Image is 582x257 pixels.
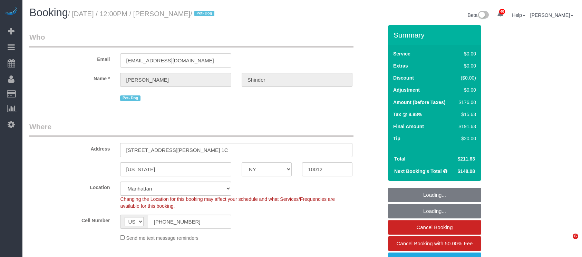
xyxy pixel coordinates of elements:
[468,12,489,18] a: Beta
[393,62,408,69] label: Extras
[457,168,475,174] span: $148.08
[194,11,214,16] span: Pet- Dog
[24,215,115,224] label: Cell Number
[24,73,115,82] label: Name *
[302,162,352,176] input: Zip Code
[393,135,400,142] label: Tip
[120,73,231,87] input: First Name
[24,182,115,191] label: Location
[242,73,352,87] input: Last Name
[573,234,578,239] span: 6
[559,234,575,250] iframe: Intercom live chat
[126,235,198,241] span: Send me text message reminders
[512,12,525,18] a: Help
[24,53,115,63] label: Email
[394,168,442,174] strong: Next Booking's Total
[393,123,424,130] label: Final Amount
[477,11,489,20] img: New interface
[120,95,140,101] span: Pet- Dog
[456,86,476,93] div: $0.00
[456,123,476,130] div: $191.63
[456,99,476,106] div: $176.00
[148,215,231,229] input: Cell Number
[29,7,68,19] span: Booking
[29,32,353,48] legend: Who
[388,220,481,235] a: Cancel Booking
[530,12,573,18] a: [PERSON_NAME]
[394,31,478,39] h3: Summary
[393,99,445,106] label: Amount (before Taxes)
[456,74,476,81] div: ($0.00)
[456,50,476,57] div: $0.00
[24,143,115,152] label: Address
[457,156,475,162] span: $211.63
[456,62,476,69] div: $0.00
[4,7,18,17] img: Automaid Logo
[29,122,353,137] legend: Where
[397,240,473,246] span: Cancel Booking with 50.00% Fee
[393,111,422,118] label: Tax @ 8.88%
[394,156,405,162] strong: Total
[68,10,216,18] small: / [DATE] / 12:00PM / [PERSON_NAME]
[388,236,481,251] a: Cancel Booking with 50.00% Fee
[120,162,231,176] input: City
[393,86,420,93] label: Adjustment
[456,111,476,118] div: $15.63
[393,50,410,57] label: Service
[120,196,335,209] span: Changing the Location for this booking may affect your schedule and what Services/Frequencies are...
[190,10,216,18] span: /
[120,53,231,68] input: Email
[393,74,414,81] label: Discount
[494,7,507,22] a: 40
[499,9,505,14] span: 40
[456,135,476,142] div: $20.00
